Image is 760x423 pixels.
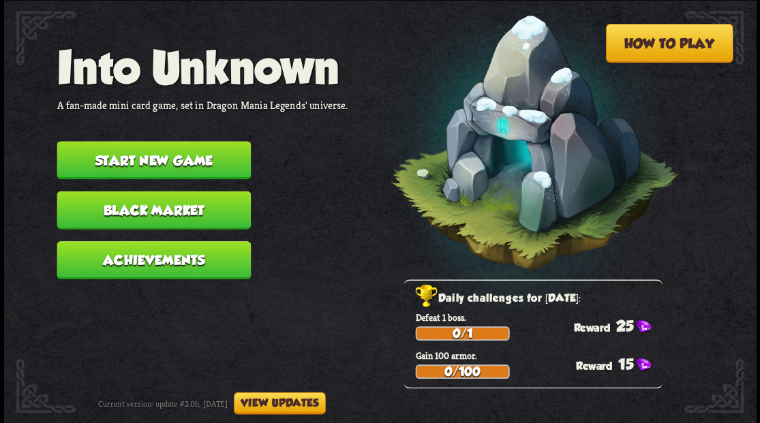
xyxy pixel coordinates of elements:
[415,349,662,361] p: Gain 100 armor.
[57,98,348,112] p: A fan-made mini card game, set in Dragon Mania Legends' universe.
[98,392,326,414] div: Current version: update #2.0b, [DATE]
[57,41,348,92] h1: Into Unknown
[416,365,508,377] div: 0/100
[234,392,326,414] button: View updates
[416,327,508,339] div: 0/1
[573,317,662,334] div: 25
[605,24,733,63] button: How to play
[415,311,662,323] p: Defeat 1 boss.
[576,355,663,372] div: 15
[415,289,662,308] h2: Daily challenges for [DATE]:
[57,141,251,179] button: Start new game
[57,191,251,229] button: Black Market
[415,284,438,308] img: Golden_Trophy_Icon.png
[57,241,251,279] button: Achievements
